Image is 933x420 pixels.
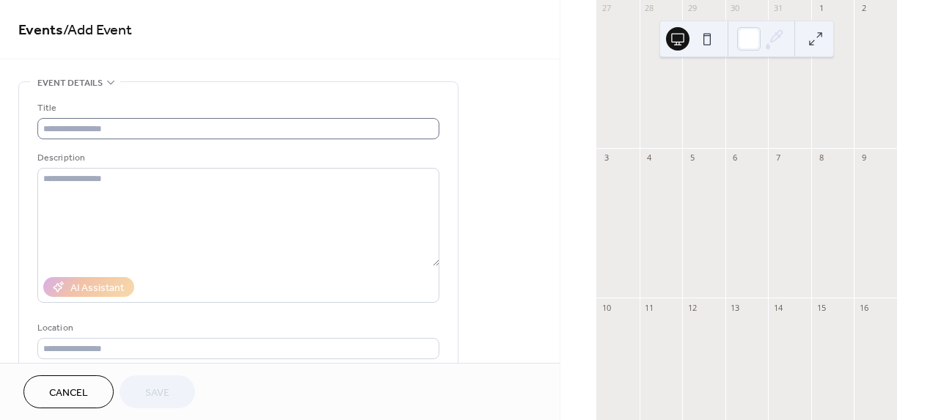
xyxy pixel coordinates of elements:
[730,3,741,14] div: 30
[23,375,114,408] button: Cancel
[601,302,612,313] div: 10
[816,302,827,313] div: 15
[730,152,741,163] div: 6
[37,100,436,116] div: Title
[858,302,869,313] div: 16
[816,152,827,163] div: 8
[687,152,698,163] div: 5
[772,3,783,14] div: 31
[18,16,63,45] a: Events
[644,302,655,313] div: 11
[816,3,827,14] div: 1
[644,152,655,163] div: 4
[49,386,88,401] span: Cancel
[687,302,698,313] div: 12
[601,3,612,14] div: 27
[601,152,612,163] div: 3
[858,152,869,163] div: 9
[37,75,103,91] span: Event details
[772,302,783,313] div: 14
[63,16,132,45] span: / Add Event
[772,152,783,163] div: 7
[644,3,655,14] div: 28
[858,3,869,14] div: 2
[687,3,698,14] div: 29
[730,302,741,313] div: 13
[37,150,436,166] div: Description
[37,320,436,336] div: Location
